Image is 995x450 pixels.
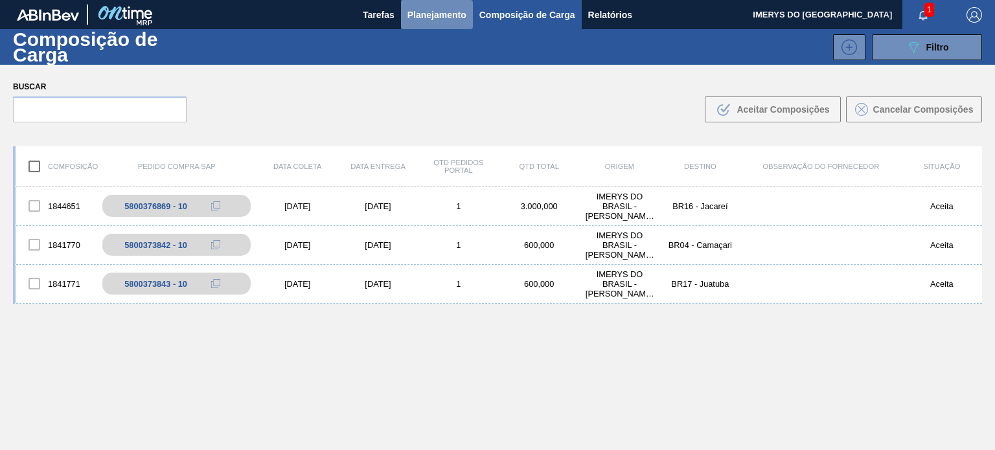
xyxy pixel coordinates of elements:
[902,240,982,250] div: Aceita
[579,269,659,298] div: IMERYS DO BRASIL - PAULINA (SP)
[499,279,579,289] div: 600,000
[257,163,337,170] div: Data coleta
[337,201,418,211] div: [DATE]
[418,201,499,211] div: 1
[17,9,79,21] img: TNhmsLtSVTkK8tSr43FrP2fwEKptu5GPRR3wAAAABJRU5ErkJggg==
[737,104,829,115] span: Aceitar Composições
[740,163,902,170] div: Observação do Fornecedor
[660,201,740,211] div: BR16 - Jacareí
[203,276,229,291] div: Copiar
[124,201,187,211] div: 5800376869 - 10
[660,240,740,250] div: BR04 - Camaçari
[203,237,229,253] div: Copiar
[124,279,187,289] div: 5800373843 - 10
[418,279,499,289] div: 1
[924,3,934,17] span: 1
[13,78,187,96] label: Buscar
[257,201,337,211] div: [DATE]
[902,163,982,170] div: Situação
[660,279,740,289] div: BR17 - Juatuba
[96,163,257,170] div: Pedido Compra SAP
[499,201,579,211] div: 3.000,000
[363,7,395,23] span: Tarefas
[337,240,418,250] div: [DATE]
[257,240,337,250] div: [DATE]
[926,42,949,52] span: Filtro
[203,198,229,214] div: Copiar
[337,163,418,170] div: Data entrega
[827,34,865,60] div: Nova Composição
[579,192,659,221] div: IMERYS DO BRASIL - PAULINA (SP)
[407,7,466,23] span: Planejamento
[124,240,187,250] div: 5800373842 - 10
[337,279,418,289] div: [DATE]
[418,240,499,250] div: 1
[902,279,982,289] div: Aceita
[660,163,740,170] div: Destino
[579,231,659,260] div: IMERYS DO BRASIL - PAULINA (SP)
[579,163,659,170] div: Origem
[16,153,96,180] div: Composição
[902,6,944,24] button: Notificações
[479,7,575,23] span: Composição de Carga
[257,279,337,289] div: [DATE]
[902,201,982,211] div: Aceita
[16,231,96,258] div: 1841770
[966,7,982,23] img: Logout
[588,7,632,23] span: Relatórios
[16,192,96,219] div: 1844651
[872,34,982,60] button: Filtro
[499,163,579,170] div: Qtd Total
[13,32,218,62] h1: Composição de Carga
[418,159,499,174] div: Qtd Pedidos Portal
[499,240,579,250] div: 600,000
[705,96,841,122] button: Aceitar Composições
[846,96,982,122] button: Cancelar Composições
[873,104,974,115] span: Cancelar Composições
[16,270,96,297] div: 1841771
